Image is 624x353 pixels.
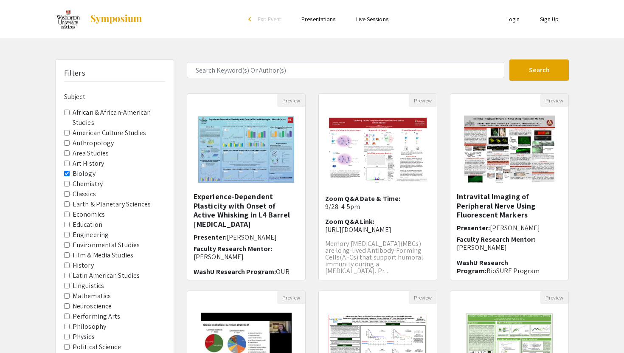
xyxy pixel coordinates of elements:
span: WashU Research Program: [457,258,508,275]
p: [PERSON_NAME] [194,253,299,261]
label: Biology [73,169,96,179]
a: Washington University in St. Louis Undergraduate Research Week 2021 [55,8,143,30]
span: Zoom Q&A Date & Time: [325,194,400,203]
span: Faculty Research Mentor: [194,244,272,253]
img: Washington University in St. Louis Undergraduate Research Week 2021 [55,8,81,30]
button: Preview [540,94,568,107]
button: Preview [409,94,437,107]
label: Physics [73,332,95,342]
label: Mathematics [73,291,111,301]
h5: Intravital Imaging of Peripheral Nerve Using Fluorescent Markers [457,192,562,220]
img: <p>Exploring Factors Responsible for Memory B-Cell Subset Differentiation</p> [319,107,437,192]
h5: Filters [64,68,85,78]
span: WashU Research Program: [194,267,276,276]
input: Search Keyword(s) Or Author(s) [187,62,504,78]
span: Zoom Q&A Link: [325,217,374,226]
a: Presentations [301,15,335,23]
a: Sign Up [540,15,559,23]
h6: Presenter: [194,233,299,241]
img: <p>Experience-Dependent Plasticity with Onset of Active Whisking in L4 Barrel Cortex</p> [189,107,303,192]
label: Performing Arts [73,311,121,322]
label: Education [73,220,102,230]
button: Preview [409,291,437,304]
span: Faculty Research Mentor: [457,235,535,244]
span: [PERSON_NAME] [227,233,277,242]
a: Login [506,15,520,23]
label: American Culture Studies [73,128,146,138]
label: Political Science [73,342,121,352]
label: Latin American Studies [73,271,140,281]
label: African & African-American Studies [73,107,165,128]
span: BioSURF Program [486,266,540,275]
h6: Presenter: [457,224,562,232]
div: Open Presentation <p>Experience-Dependent Plasticity with Onset of Active Whisking in L4 Barrel C... [187,93,306,280]
label: Film & Media Studies [73,250,133,260]
img: <p>Intravital Imaging of Peripheral Nerve Using Fluorescent Markers</p> [455,107,563,192]
label: Earth & Planetary Sciences [73,199,151,209]
button: Preview [540,291,568,304]
label: Classics [73,189,96,199]
label: Economics [73,209,105,220]
div: Open Presentation <p>Exploring Factors Responsible for Memory B-Cell Subset Differentiation</p> [318,93,437,280]
label: Art History [73,158,104,169]
label: History [73,260,94,271]
p: Memory [MEDICAL_DATA](MBCs) are long-lived Antibody-Forming Cells(AFCs) that support humoral immu... [325,240,430,274]
label: Philosophy [73,322,106,332]
label: Anthropology [73,138,114,148]
label: Area Studies [73,148,109,158]
div: arrow_back_ios [248,17,253,22]
a: Live Sessions [356,15,388,23]
h6: Subject [64,93,165,101]
span: Exit Event [258,15,281,23]
p: [URL][DOMAIN_NAME] [325,226,430,234]
label: Linguistics [73,281,104,291]
button: Preview [277,291,305,304]
label: Environmental Studies [73,240,140,250]
iframe: Chat [6,315,36,347]
p: [PERSON_NAME] [457,243,562,251]
h5: Experience-Dependent Plasticity with Onset of Active Whisking in L4 Barrel [MEDICAL_DATA] [194,192,299,229]
div: Open Presentation <p>Intravital Imaging of Peripheral Nerve Using Fluorescent Markers</p> [450,93,569,280]
img: Symposium by ForagerOne [90,14,143,24]
button: Search [509,59,569,81]
label: Engineering [73,230,109,240]
label: Neuroscience [73,301,112,311]
button: Preview [277,94,305,107]
span: [PERSON_NAME] [490,223,540,232]
p: 9/28. 4-5pm [325,203,430,211]
label: Chemistry [73,179,103,189]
